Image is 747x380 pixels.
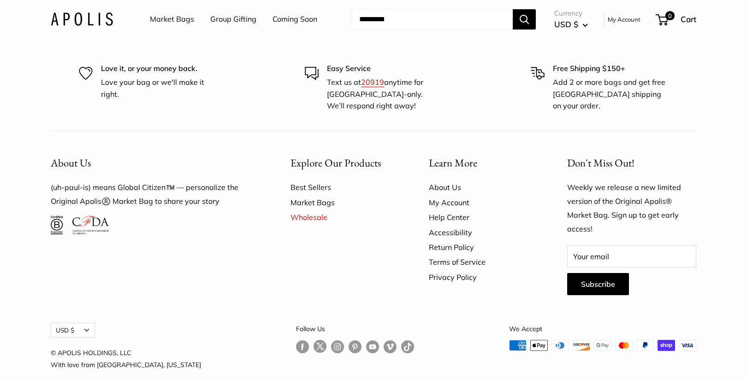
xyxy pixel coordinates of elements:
a: Return Policy [429,240,535,255]
a: About Us [429,180,535,195]
a: Help Center [429,210,535,225]
a: 0 Cart [657,12,696,27]
a: Best Sellers [290,180,397,195]
p: Don't Miss Out! [567,154,696,172]
p: (uh-paul-is) means Global Citizen™️ — personalize the Original Apolis®️ Market Bag to share your ... [51,181,258,208]
a: Market Bags [150,12,194,26]
button: USD $ [554,17,588,32]
a: Privacy Policy [429,270,535,285]
img: Certified B Corporation [51,216,63,234]
p: Love it, or your money back. [101,63,216,75]
p: We Accept [509,323,696,335]
span: USD $ [554,19,578,29]
span: About Us [51,156,91,170]
a: My Account [429,195,535,210]
a: Terms of Service [429,255,535,269]
a: Follow us on Instagram [331,340,344,353]
button: USD $ [51,323,95,338]
span: Learn More [429,156,477,170]
span: Cart [681,14,696,24]
a: 20919 [361,77,384,87]
input: Search... [352,9,513,30]
a: Group Gifting [210,12,256,26]
button: Learn More [429,154,535,172]
a: Follow us on YouTube [366,340,379,353]
p: Text us at anytime for [GEOGRAPHIC_DATA]-only. We’ll respond right away! [327,77,442,112]
p: Love your bag or we'll make it right. [101,77,216,100]
a: Follow us on Tumblr [401,340,414,353]
a: Follow us on Pinterest [349,340,362,353]
a: Follow us on Vimeo [384,340,397,353]
img: Council of Fashion Designers of America Member [72,216,109,234]
span: Explore Our Products [290,156,381,170]
a: My Account [608,14,640,25]
p: Free Shipping $150+ [553,63,668,75]
span: 0 [665,11,675,20]
button: Subscribe [567,273,629,295]
a: Follow us on Twitter [314,340,326,356]
button: Explore Our Products [290,154,397,172]
a: Coming Soon [273,12,317,26]
a: Market Bags [290,195,397,210]
p: © APOLIS HOLDINGS, LLC With love from [GEOGRAPHIC_DATA], [US_STATE] [51,347,201,371]
img: Apolis [51,12,113,26]
p: Weekly we release a new limited version of the Original Apolis® Market Bag. Sign up to get early ... [567,181,696,236]
p: Add 2 or more bags and get free [GEOGRAPHIC_DATA] shipping on your order. [553,77,668,112]
a: Wholesale [290,210,397,225]
a: Accessibility [429,225,535,240]
p: Easy Service [327,63,442,75]
button: Search [513,9,536,30]
p: Follow Us [296,323,414,335]
button: About Us [51,154,258,172]
span: Currency [554,7,588,20]
a: Follow us on Facebook [296,340,309,353]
